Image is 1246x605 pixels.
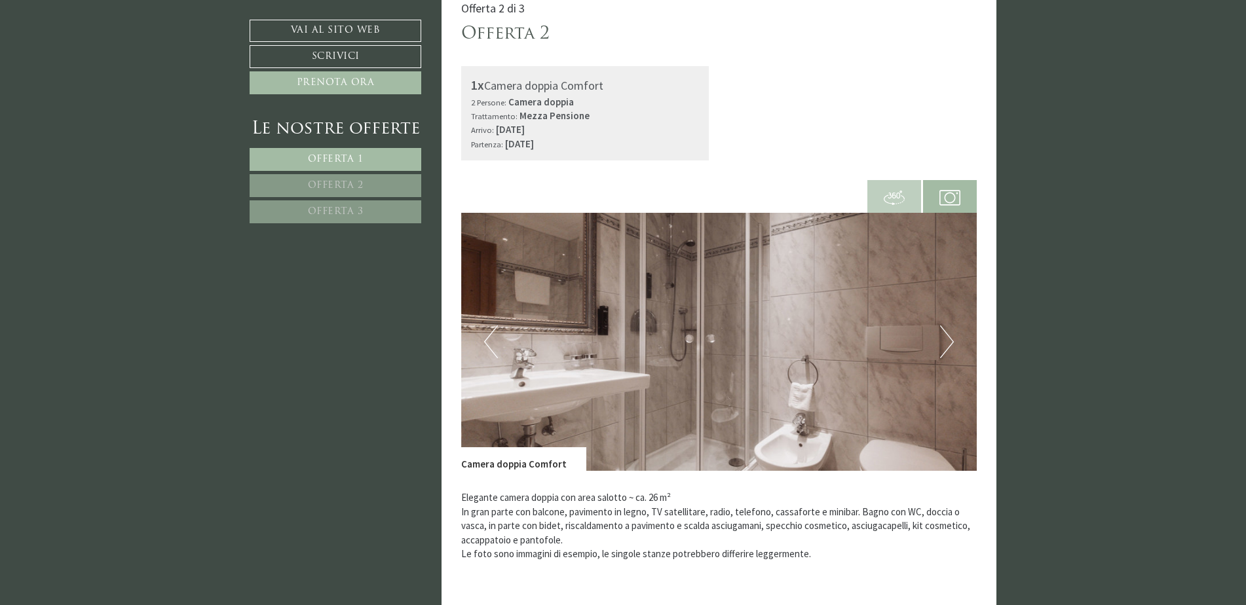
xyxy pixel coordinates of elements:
b: [DATE] [496,123,525,136]
div: Buon giorno, come possiamo aiutarla? [336,35,506,72]
div: [DATE] [236,10,280,31]
div: Camera doppia Comfort [461,447,586,471]
button: Next [940,325,954,358]
button: Invia [445,345,517,368]
a: Scrivici [250,45,421,68]
p: Elegante camera doppia con area salotto ~ ca. 26 m² In gran parte con balcone, pavimento in legno... [461,490,977,560]
div: Offerta 2 [461,22,550,46]
small: Partenza: [471,139,503,149]
div: Le nostre offerte [250,117,421,141]
span: Offerta 2 [308,181,364,191]
b: 1x [471,77,484,93]
small: Arrivo: [471,124,494,135]
a: Prenota ora [250,71,421,94]
b: Camera doppia [508,96,574,108]
div: Lei [343,37,497,47]
img: 360-grad.svg [884,187,905,208]
b: Mezza Pensione [519,109,590,122]
b: [DATE] [505,137,534,150]
button: Previous [484,325,498,358]
a: Vai al sito web [250,20,421,42]
img: image [461,213,977,471]
img: camera.svg [939,187,960,208]
span: Offerta 2 di 3 [461,1,525,16]
small: Trattamento: [471,111,518,121]
span: Offerta 3 [308,207,364,217]
div: Camera doppia Comfort [471,76,700,95]
small: 12:31 [343,61,497,69]
span: Offerta 1 [308,155,364,164]
small: 2 Persone: [471,97,506,107]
